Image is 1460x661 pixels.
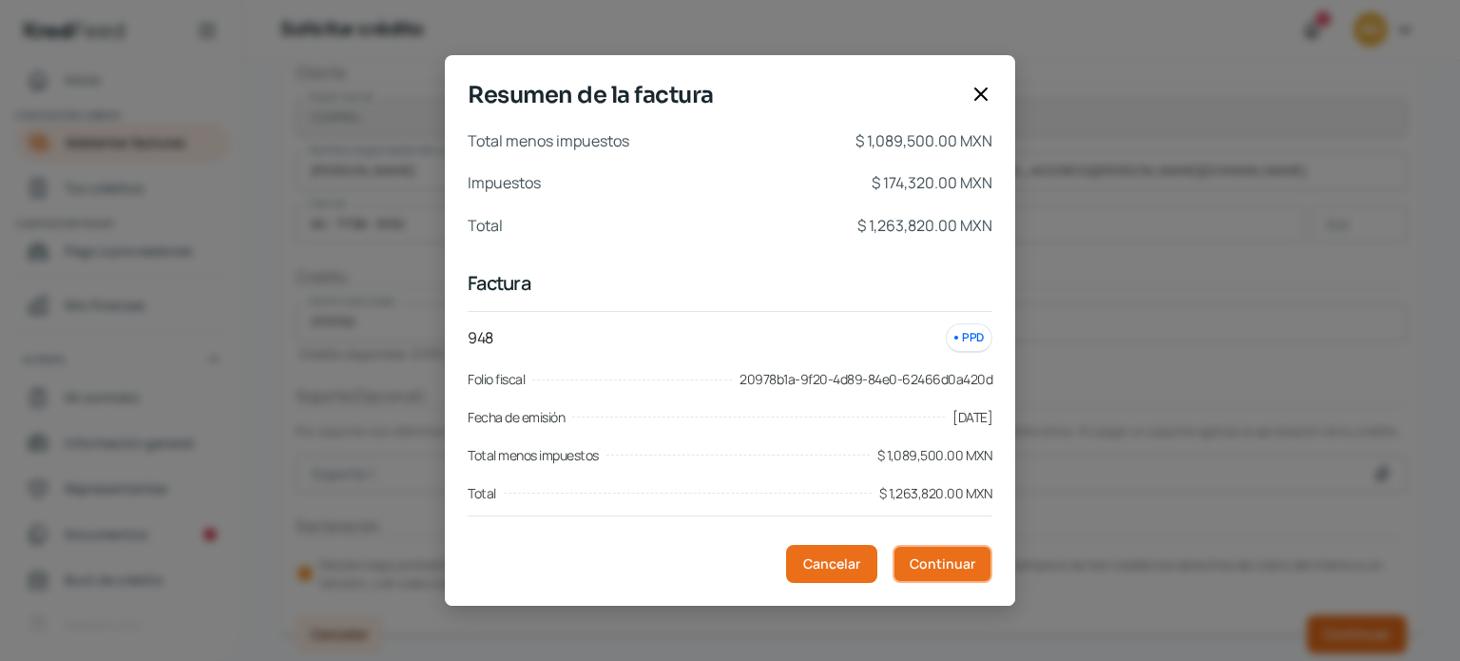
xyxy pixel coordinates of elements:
button: Continuar [893,545,992,583]
p: $ 1,263,820.00 MXN [857,212,992,240]
span: [DATE] [952,406,992,429]
span: $ 1,263,820.00 MXN [879,482,992,505]
p: Factura [468,270,992,296]
span: Total [468,482,496,505]
span: $ 1,089,500.00 MXN [877,444,992,467]
span: Continuar [910,557,975,571]
button: Cancelar [786,545,877,583]
p: $ 174,320.00 MXN [872,169,992,197]
div: PPD [946,323,992,353]
p: Total [468,212,503,240]
span: Fecha de emisión [468,406,565,429]
p: 948 [468,325,493,351]
span: Total menos impuestos [468,444,599,467]
p: $ 1,089,500.00 MXN [855,127,992,155]
span: Resumen de la factura [468,78,962,112]
span: Cancelar [803,557,860,571]
span: Folio fiscal [468,368,525,391]
span: 20978b1a-9f20-4d89-84e0-62466d0a420d [740,368,992,391]
p: Impuestos [468,169,541,197]
p: Total menos impuestos [468,127,629,155]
